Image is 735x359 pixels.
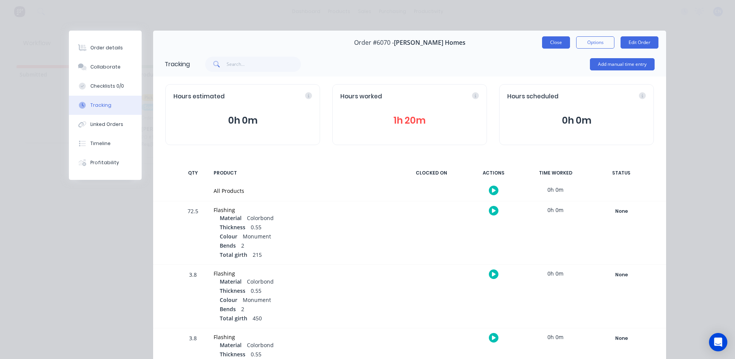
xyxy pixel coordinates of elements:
button: Timeline [69,134,142,153]
span: Material [220,277,242,286]
div: None [594,333,649,343]
span: Material [220,341,242,349]
button: None [593,269,649,280]
div: Monument [220,296,394,305]
span: Hours scheduled [507,92,559,101]
div: None [594,270,649,280]
div: 0h 0m [527,328,584,346]
div: 2 [220,242,394,251]
button: Profitability [69,153,142,172]
button: None [593,333,649,344]
div: All Products [214,187,394,195]
div: Linked Orders [90,121,123,128]
span: Total girth [220,314,247,322]
button: Options [576,36,614,49]
div: QTY [181,165,204,181]
button: Collaborate [69,57,142,77]
div: STATUS [589,165,654,181]
span: Colour [220,232,237,240]
div: 0h 0m [527,181,584,198]
span: Total girth [220,251,247,259]
button: 0h 0m [507,113,646,128]
button: Order details [69,38,142,57]
span: Hours estimated [173,92,225,101]
div: Flashing [214,333,394,341]
div: Colorbond [220,277,394,287]
div: 450 [220,314,394,323]
div: Tracking [165,60,190,69]
div: 0.55 [220,287,394,296]
span: Thickness [220,223,245,231]
span: Bends [220,242,236,250]
div: 0h 0m [527,201,584,219]
div: Colorbond [220,214,394,223]
span: Bends [220,305,236,313]
span: [PERSON_NAME] Homes [394,39,465,46]
div: 72.5 [181,202,204,264]
div: 0.55 [220,223,394,232]
span: Thickness [220,287,245,295]
div: ACTIONS [465,165,522,181]
div: 3.8 [181,266,204,328]
button: 1h 20m [340,113,479,128]
div: 0h 0m [527,265,584,282]
div: Checklists 0/0 [90,83,124,90]
div: 2 [220,305,394,314]
button: Tracking [69,96,142,115]
span: Colour [220,296,237,304]
button: Add manual time entry [590,58,655,70]
div: Collaborate [90,64,121,70]
span: Material [220,214,242,222]
div: Monument [220,232,394,242]
div: Timeline [90,140,111,147]
div: Open Intercom Messenger [709,333,727,351]
button: Linked Orders [69,115,142,134]
div: 215 [220,251,394,260]
div: CLOCKED ON [403,165,460,181]
span: Hours worked [340,92,382,101]
button: Edit Order [621,36,658,49]
button: Close [542,36,570,49]
button: 0h 0m [173,113,312,128]
div: TIME WORKED [527,165,584,181]
div: Colorbond [220,341,394,350]
div: Flashing [214,206,394,214]
button: None [593,206,649,217]
div: None [594,206,649,216]
div: PRODUCT [209,165,398,181]
div: Profitability [90,159,119,166]
input: Search... [227,57,301,72]
span: Thickness [220,350,245,358]
div: Order details [90,44,123,51]
span: Order #6070 - [354,39,394,46]
button: Checklists 0/0 [69,77,142,96]
div: Tracking [90,102,111,109]
div: Flashing [214,269,394,277]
